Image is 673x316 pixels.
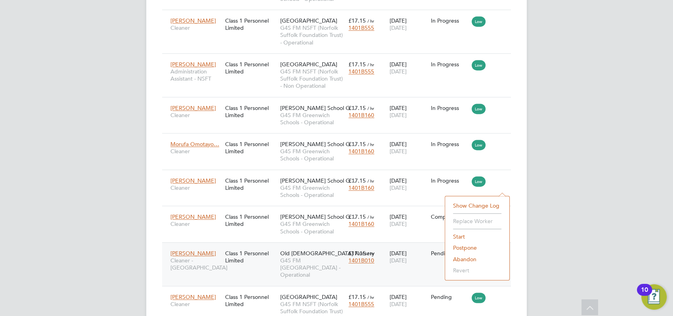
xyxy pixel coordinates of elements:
[431,293,468,301] div: Pending
[348,112,374,119] span: 1401B160
[280,293,337,301] span: [GEOGRAPHIC_DATA]
[280,250,374,257] span: Old [DEMOGRAPHIC_DATA] Nursery
[280,213,355,220] span: [PERSON_NAME] School G…
[223,246,278,268] div: Class 1 Personnel Limited
[348,61,366,68] span: £17.15
[390,184,407,191] span: [DATE]
[390,68,407,75] span: [DATE]
[170,184,221,191] span: Cleaner
[472,16,486,27] span: Low
[170,68,221,82] span: Administration Assistant - NSFT
[390,24,407,31] span: [DATE]
[170,250,216,257] span: [PERSON_NAME]
[431,17,468,24] div: In Progress
[472,140,486,150] span: Low
[388,289,429,312] div: [DATE]
[280,112,344,126] span: G4S FM Greenwich Schools - Operational
[170,293,216,301] span: [PERSON_NAME]
[641,290,648,300] div: 10
[641,284,667,310] button: Open Resource Center, 10 new notifications
[168,13,511,19] a: [PERSON_NAME]CleanerClass 1 Personnel Limited[GEOGRAPHIC_DATA]G4S FM NSFT (Norfolk Suffolk Founda...
[449,200,505,211] li: Show change log
[348,257,374,264] span: 1401B010
[367,294,374,300] span: / hr
[170,104,216,112] span: [PERSON_NAME]
[223,100,278,123] div: Class 1 Personnel Limited
[390,220,407,227] span: [DATE]
[170,17,216,24] span: [PERSON_NAME]
[390,301,407,308] span: [DATE]
[168,100,511,107] a: [PERSON_NAME]CleanerClass 1 Personnel Limited[PERSON_NAME] School G…G4S FM Greenwich Schools - Op...
[348,104,366,112] span: £17.15
[170,141,219,148] span: Morufa Omotayo…
[431,250,468,257] div: Pending
[388,57,429,79] div: [DATE]
[388,13,429,35] div: [DATE]
[280,177,355,184] span: [PERSON_NAME] School G…
[280,257,344,279] span: G4S FM [GEOGRAPHIC_DATA] - Operational
[348,17,366,24] span: £17.15
[280,220,344,235] span: G4S FM Greenwich Schools - Operational
[348,213,366,220] span: £17.15
[367,250,374,256] span: / hr
[348,301,374,308] span: 1401B555
[449,231,505,242] li: Start
[280,17,337,24] span: [GEOGRAPHIC_DATA]
[168,136,511,143] a: Morufa Omotayo…CleanerClass 1 Personnel Limited[PERSON_NAME] School G…G4S FM Greenwich Schools - ...
[223,137,278,159] div: Class 1 Personnel Limited
[431,213,468,220] div: Complete
[388,246,429,268] div: [DATE]
[168,56,511,63] a: [PERSON_NAME]Administration Assistant - NSFTClass 1 Personnel Limited[GEOGRAPHIC_DATA]G4S FM NSFT...
[280,68,344,90] span: G4S FM NSFT (Norfolk Suffolk Foundation Trust) - Non Operational
[472,293,486,303] span: Low
[170,61,216,68] span: [PERSON_NAME]
[348,293,366,301] span: £17.15
[170,257,221,271] span: Cleaner - [GEOGRAPHIC_DATA]
[170,112,221,119] span: Cleaner
[388,173,429,195] div: [DATE]
[223,57,278,79] div: Class 1 Personnel Limited
[348,68,374,75] span: 1401B555
[168,245,511,252] a: [PERSON_NAME]Cleaner - [GEOGRAPHIC_DATA]Class 1 Personnel LimitedOld [DEMOGRAPHIC_DATA] NurseryG4...
[348,177,366,184] span: £17.15
[472,104,486,114] span: Low
[367,18,374,24] span: / hr
[472,60,486,70] span: Low
[431,177,468,184] div: In Progress
[170,220,221,227] span: Cleaner
[170,213,216,220] span: [PERSON_NAME]
[367,62,374,67] span: / hr
[472,176,486,187] span: Low
[280,61,337,68] span: [GEOGRAPHIC_DATA]
[390,112,407,119] span: [DATE]
[280,148,344,162] span: G4S FM Greenwich Schools - Operational
[170,301,221,308] span: Cleaner
[223,173,278,195] div: Class 1 Personnel Limited
[348,141,366,148] span: £17.15
[449,265,505,276] li: Revert
[388,137,429,159] div: [DATE]
[168,173,511,179] a: [PERSON_NAME]CleanerClass 1 Personnel Limited[PERSON_NAME] School G…G4S FM Greenwich Schools - Op...
[168,209,511,216] a: [PERSON_NAME]CleanerClass 1 Personnel Limited[PERSON_NAME] School G…G4S FM Greenwich Schools - Op...
[390,148,407,155] span: [DATE]
[280,184,344,198] span: G4S FM Greenwich Schools - Operational
[223,209,278,231] div: Class 1 Personnel Limited
[348,148,374,155] span: 1401B160
[223,13,278,35] div: Class 1 Personnel Limited
[223,289,278,312] div: Class 1 Personnel Limited
[170,24,221,31] span: Cleaner
[390,257,407,264] span: [DATE]
[431,141,468,148] div: In Progress
[367,178,374,184] span: / hr
[280,104,355,112] span: [PERSON_NAME] School G…
[348,184,374,191] span: 1401B160
[367,105,374,111] span: / hr
[348,24,374,31] span: 1401B555
[431,104,468,112] div: In Progress
[431,61,468,68] div: In Progress
[348,220,374,227] span: 1401B160
[170,177,216,184] span: [PERSON_NAME]
[170,148,221,155] span: Cleaner
[280,141,355,148] span: [PERSON_NAME] School G…
[367,214,374,220] span: / hr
